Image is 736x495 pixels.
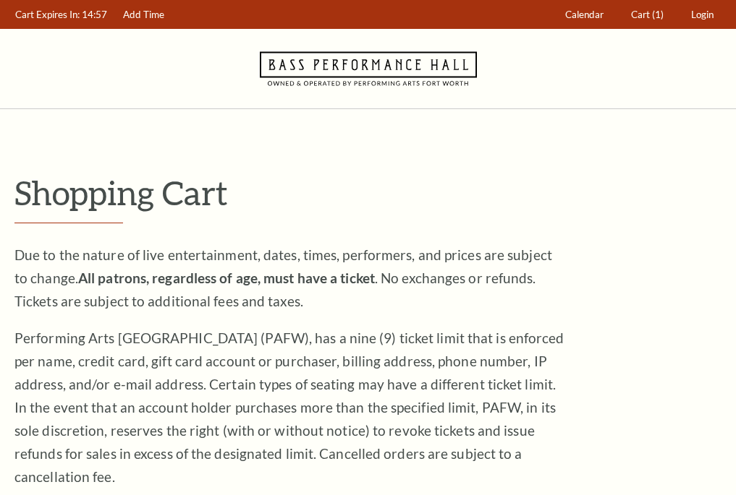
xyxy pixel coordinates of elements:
[691,9,714,20] span: Login
[14,327,564,488] p: Performing Arts [GEOGRAPHIC_DATA] (PAFW), has a nine (9) ticket limit that is enforced per name, ...
[625,1,671,29] a: Cart (1)
[559,1,611,29] a: Calendar
[14,246,552,309] span: Due to the nature of live entertainment, dates, times, performers, and prices are subject to chan...
[117,1,172,29] a: Add Time
[685,1,721,29] a: Login
[15,9,80,20] span: Cart Expires In:
[78,270,375,286] strong: All patrons, regardless of age, must have a ticket
[565,9,604,20] span: Calendar
[14,174,722,211] p: Shopping Cart
[631,9,650,20] span: Cart
[652,9,664,20] span: (1)
[82,9,107,20] span: 14:57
